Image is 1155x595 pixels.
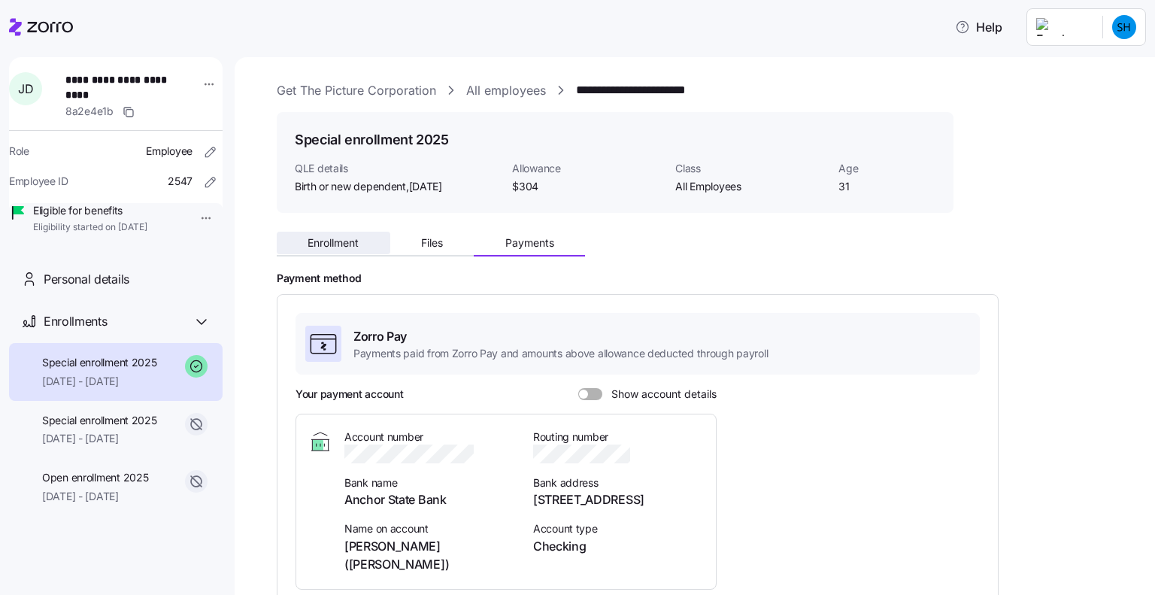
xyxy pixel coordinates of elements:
span: Employee [146,144,192,159]
span: [DATE] - [DATE] [42,431,157,446]
span: Birth or new dependent , [295,179,442,194]
span: Enrollment [308,238,359,248]
span: [DATE] - [DATE] [42,489,148,504]
span: Allowance [512,161,663,176]
span: Payments paid from Zorro Pay and amounts above allowance deducted through payroll [353,346,768,361]
span: 8a2e4e1b [65,104,114,119]
span: Eligible for benefits [33,203,147,218]
h3: Your payment account [296,387,403,402]
span: [DATE] - [DATE] [42,374,157,389]
span: 2547 [168,174,192,189]
a: All employees [466,81,546,100]
span: $304 [512,179,663,194]
span: All Employees [675,179,826,194]
span: Personal details [44,270,129,289]
span: QLE details [295,161,500,176]
h2: Payment method [277,272,1134,286]
span: Enrollments [44,312,107,331]
span: Eligibility started on [DATE] [33,221,147,234]
span: [DATE] [409,179,442,194]
h1: Special enrollment 2025 [295,130,449,149]
span: Help [955,18,1002,36]
a: Get The Picture Corporation [277,81,436,100]
span: Anchor State Bank [344,490,515,509]
span: Bank name [344,475,515,490]
span: Role [9,144,29,159]
span: Account number [344,430,515,445]
span: Checking [533,537,704,556]
span: Special enrollment 2025 [42,413,157,428]
img: Employer logo [1036,18,1090,36]
span: J D [18,83,33,95]
span: [STREET_ADDRESS] [533,490,704,509]
span: Show account details [602,388,717,400]
span: Open enrollment 2025 [42,470,148,485]
span: Age [838,161,935,176]
span: [PERSON_NAME] ([PERSON_NAME]) [344,537,515,575]
span: Special enrollment 2025 [42,355,157,370]
img: 190cd4dbce3440a4293c9bdad8023388 [1112,15,1136,39]
button: Help [943,12,1014,42]
span: Payments [505,238,554,248]
span: Files [421,238,443,248]
span: 31 [838,179,935,194]
span: Bank address [533,475,704,490]
span: Employee ID [9,174,68,189]
span: Name on account [344,521,515,536]
span: Account type [533,521,704,536]
span: Routing number [533,430,704,445]
span: Class [675,161,826,176]
span: Zorro Pay [353,327,768,346]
